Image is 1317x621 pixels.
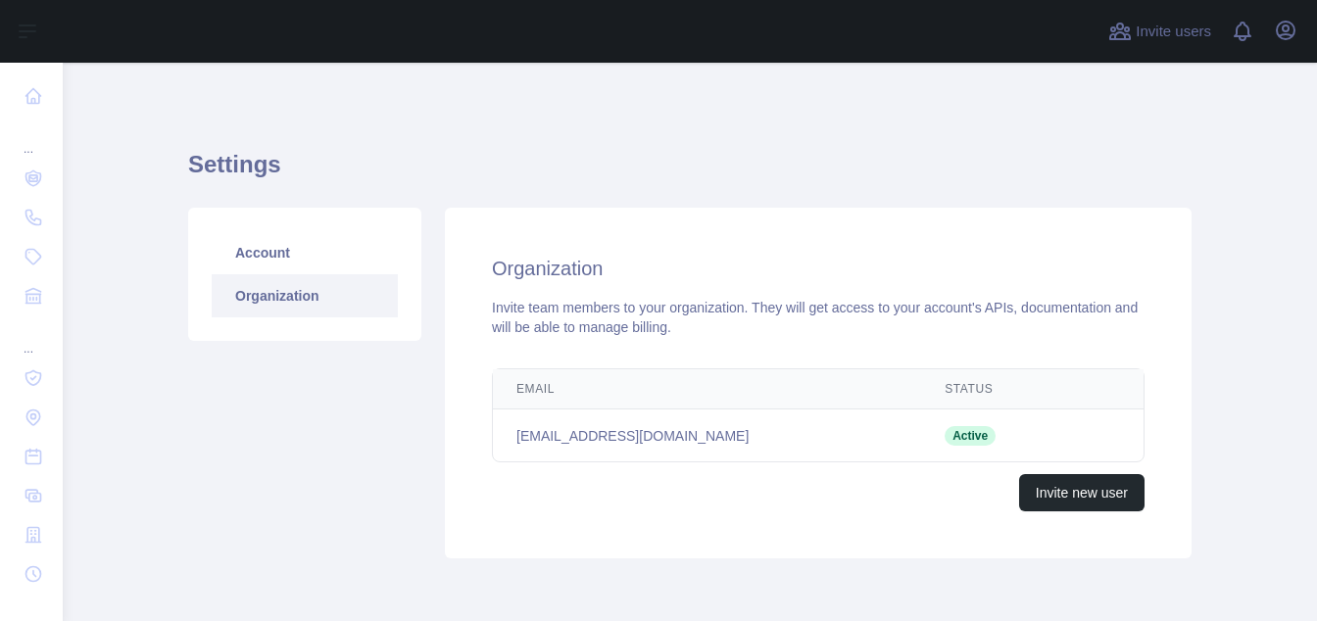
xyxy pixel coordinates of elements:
h2: Organization [492,255,1145,282]
div: Invite team members to your organization. They will get access to your account's APIs, documentat... [492,298,1145,337]
div: ... [16,317,47,357]
span: Active [945,426,996,446]
h1: Settings [188,149,1192,196]
th: Status [921,369,1071,409]
th: Email [493,369,921,409]
button: Invite users [1104,16,1215,47]
span: Invite users [1136,21,1211,43]
a: Account [212,231,398,274]
div: ... [16,118,47,157]
a: Organization [212,274,398,317]
button: Invite new user [1019,474,1145,511]
td: [EMAIL_ADDRESS][DOMAIN_NAME] [493,409,921,462]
